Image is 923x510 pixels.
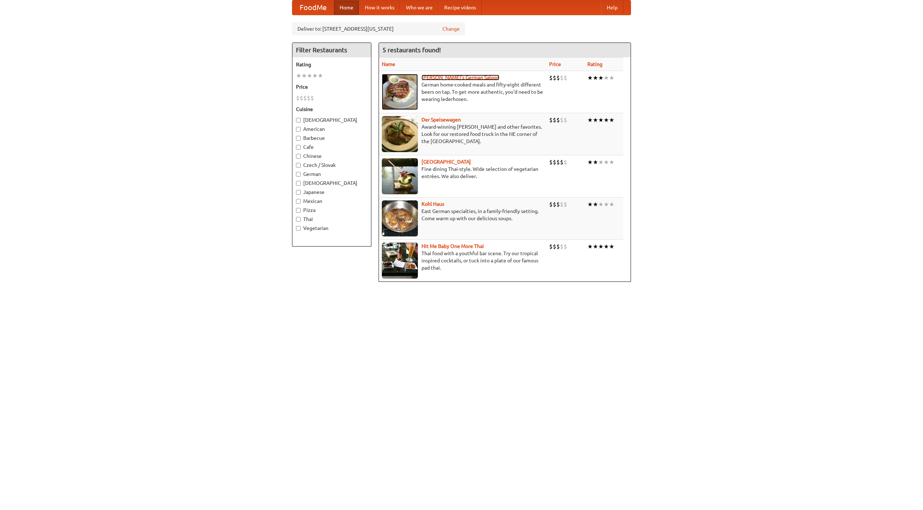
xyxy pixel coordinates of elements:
li: ★ [598,200,604,208]
input: Japanese [296,190,301,195]
li: $ [560,243,564,250]
label: Thai [296,216,367,223]
img: satay.jpg [382,158,418,194]
li: ★ [604,243,609,250]
li: ★ [604,200,609,208]
li: ★ [587,200,593,208]
a: [GEOGRAPHIC_DATA] [421,159,471,165]
input: Barbecue [296,136,301,141]
a: Who we are [400,0,438,15]
input: [DEMOGRAPHIC_DATA] [296,118,301,123]
a: Hit Me Baby One More Thai [421,243,484,249]
li: $ [553,74,556,82]
input: Cafe [296,145,301,150]
li: $ [549,116,553,124]
label: Japanese [296,189,367,196]
li: $ [564,116,567,124]
h5: Cuisine [296,106,367,113]
a: [PERSON_NAME]'s German Saloon [421,75,499,80]
a: Der Speisewagen [421,117,461,123]
li: ★ [593,74,598,82]
a: Help [601,0,623,15]
li: $ [556,200,560,208]
li: $ [556,74,560,82]
li: $ [307,94,310,102]
input: Pizza [296,208,301,213]
a: Name [382,61,395,67]
h4: Filter Restaurants [292,43,371,57]
li: $ [549,243,553,250]
a: How it works [359,0,400,15]
li: ★ [587,74,593,82]
input: [DEMOGRAPHIC_DATA] [296,181,301,186]
li: ★ [609,74,614,82]
li: ★ [587,158,593,166]
label: Mexican [296,198,367,205]
li: ★ [296,72,301,80]
a: Price [549,61,561,67]
input: American [296,127,301,132]
li: ★ [609,200,614,208]
li: $ [560,116,564,124]
li: ★ [587,116,593,124]
li: ★ [609,243,614,250]
p: Fine dining Thai-style. Wide selection of vegetarian entrées. We also deliver. [382,165,543,180]
li: $ [303,94,307,102]
li: ★ [318,72,323,80]
label: Pizza [296,207,367,214]
h5: Rating [296,61,367,68]
li: ★ [598,243,604,250]
li: $ [553,243,556,250]
li: $ [560,74,564,82]
p: East German specialties, in a family-friendly setting. Come warm up with our delicious soups. [382,208,543,222]
li: ★ [301,72,307,80]
ng-pluralize: 5 restaurants found! [383,46,441,53]
a: Home [334,0,359,15]
p: Thai food with a youthful bar scene. Try our tropical inspired cocktails, or tuck into a plate of... [382,250,543,271]
li: $ [310,94,314,102]
a: FoodMe [292,0,334,15]
li: ★ [593,116,598,124]
input: Vegetarian [296,226,301,231]
li: ★ [598,158,604,166]
img: esthers.jpg [382,74,418,110]
input: Mexican [296,199,301,204]
input: Czech / Slovak [296,163,301,168]
li: ★ [593,243,598,250]
p: German home-cooked meals and fifty-eight different beers on tap. To get more authentic, you'd nee... [382,81,543,103]
label: Cafe [296,143,367,151]
p: Award-winning [PERSON_NAME] and other favorites. Look for our restored food truck in the NE corne... [382,123,543,145]
h5: Price [296,83,367,90]
li: ★ [307,72,312,80]
li: $ [556,116,560,124]
li: ★ [587,243,593,250]
input: Chinese [296,154,301,159]
li: $ [556,158,560,166]
label: German [296,170,367,178]
li: $ [549,74,553,82]
li: $ [296,94,300,102]
li: $ [553,158,556,166]
li: $ [549,158,553,166]
li: ★ [598,116,604,124]
li: ★ [593,158,598,166]
li: ★ [604,116,609,124]
label: Vegetarian [296,225,367,232]
label: Barbecue [296,134,367,142]
li: $ [553,116,556,124]
li: ★ [609,116,614,124]
li: $ [556,243,560,250]
div: Deliver to: [STREET_ADDRESS][US_STATE] [292,22,465,35]
input: German [296,172,301,177]
li: $ [560,200,564,208]
li: ★ [312,72,318,80]
li: $ [564,243,567,250]
li: $ [549,200,553,208]
li: $ [564,74,567,82]
img: speisewagen.jpg [382,116,418,152]
li: ★ [609,158,614,166]
label: American [296,125,367,133]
